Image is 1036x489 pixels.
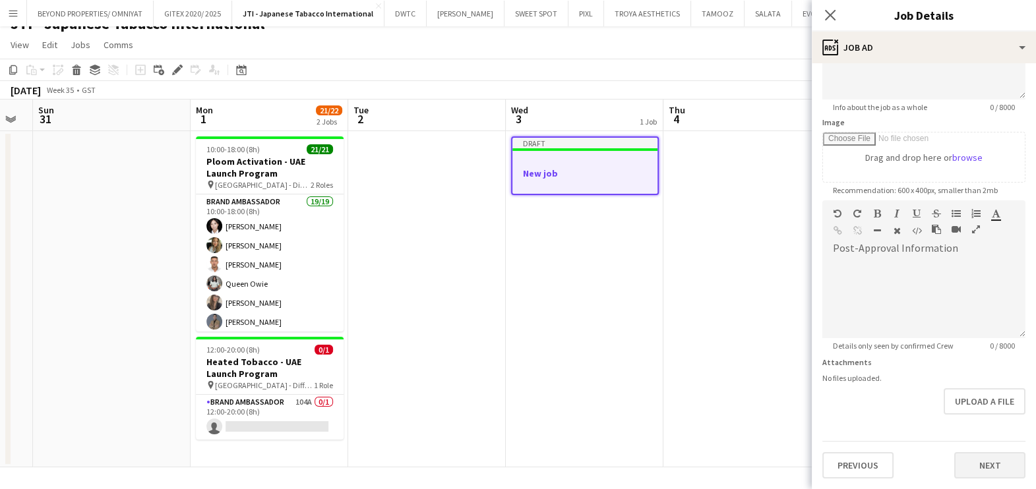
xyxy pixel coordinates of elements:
div: GST [82,85,96,95]
span: Comms [104,39,133,51]
span: Sun [38,104,54,116]
label: Attachments [822,357,872,367]
button: Underline [912,208,921,219]
span: Edit [42,39,57,51]
button: Clear Formatting [892,225,901,236]
span: Mon [196,104,213,116]
div: Job Ad [812,32,1036,63]
span: Info about the job as a whole [822,102,938,112]
button: GITEX 2020/ 2025 [154,1,232,26]
h3: New job [512,167,657,179]
button: Next [954,452,1025,478]
span: 10:00-18:00 (8h) [206,144,260,154]
button: Strikethrough [932,208,941,219]
div: No files uploaded. [822,373,1025,383]
button: Fullscreen [971,224,981,235]
span: [GEOGRAPHIC_DATA] - Different locations [215,180,311,190]
span: View [11,39,29,51]
button: [PERSON_NAME] [427,1,504,26]
button: PIXL [568,1,604,26]
button: Upload a file [944,388,1025,415]
a: Comms [98,36,138,53]
button: Insert video [952,224,961,235]
button: Bold [872,208,882,219]
span: 4 [667,111,685,127]
span: 0 / 8000 [979,102,1025,112]
span: 0/1 [315,345,333,355]
button: Ordered List [971,208,981,219]
span: [GEOGRAPHIC_DATA] - Different locations [215,380,314,390]
button: TROYA AESTHETICS [604,1,691,26]
span: 31 [36,111,54,127]
app-card-role: Brand Ambassador104A0/112:00-20:00 (8h) [196,395,344,440]
a: View [5,36,34,53]
button: EVOLUTION [792,1,855,26]
button: SALATA [745,1,792,26]
button: HTML Code [912,225,921,236]
div: [DATE] [11,84,41,97]
span: 1 Role [314,380,333,390]
span: Tue [353,104,369,116]
button: Redo [853,208,862,219]
h3: Ploom Activation - UAE Launch Program [196,156,344,179]
button: JTI - Japanese Tabacco International [232,1,384,26]
h3: Heated Tobacco - UAE Launch Program [196,356,344,380]
button: Horizontal Line [872,225,882,236]
button: Unordered List [952,208,961,219]
button: Italic [892,208,901,219]
button: DWTC [384,1,427,26]
div: Draft [512,138,657,148]
span: 12:00-20:00 (8h) [206,345,260,355]
app-job-card: DraftNew job [511,136,659,195]
span: Details only seen by confirmed Crew [822,341,964,351]
span: 21/22 [316,105,342,115]
span: Wed [511,104,528,116]
span: Week 35 [44,85,76,95]
span: 21/21 [307,144,333,154]
span: 0 / 8000 [979,341,1025,351]
div: 1 Job [640,117,657,127]
app-job-card: 12:00-20:00 (8h)0/1Heated Tobacco - UAE Launch Program [GEOGRAPHIC_DATA] - Different locations1 R... [196,337,344,440]
span: 2 Roles [311,180,333,190]
app-job-card: 10:00-18:00 (8h)21/21Ploom Activation - UAE Launch Program [GEOGRAPHIC_DATA] - Different location... [196,136,344,331]
div: 2 Jobs [317,117,342,127]
span: Jobs [71,39,90,51]
button: Undo [833,208,842,219]
span: Recommendation: 600 x 400px, smaller than 2mb [822,185,1008,195]
button: TAMOOZ [691,1,745,26]
span: 1 [194,111,213,127]
button: Text Color [991,208,1000,219]
span: Thu [669,104,685,116]
a: Jobs [65,36,96,53]
button: Paste as plain text [932,224,941,235]
span: 3 [509,111,528,127]
a: Edit [37,36,63,53]
button: BEYOND PROPERTIES/ OMNIYAT [27,1,154,26]
button: Previous [822,452,894,478]
button: SWEET SPOT [504,1,568,26]
span: 2 [351,111,369,127]
h3: Job Details [812,7,1036,24]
